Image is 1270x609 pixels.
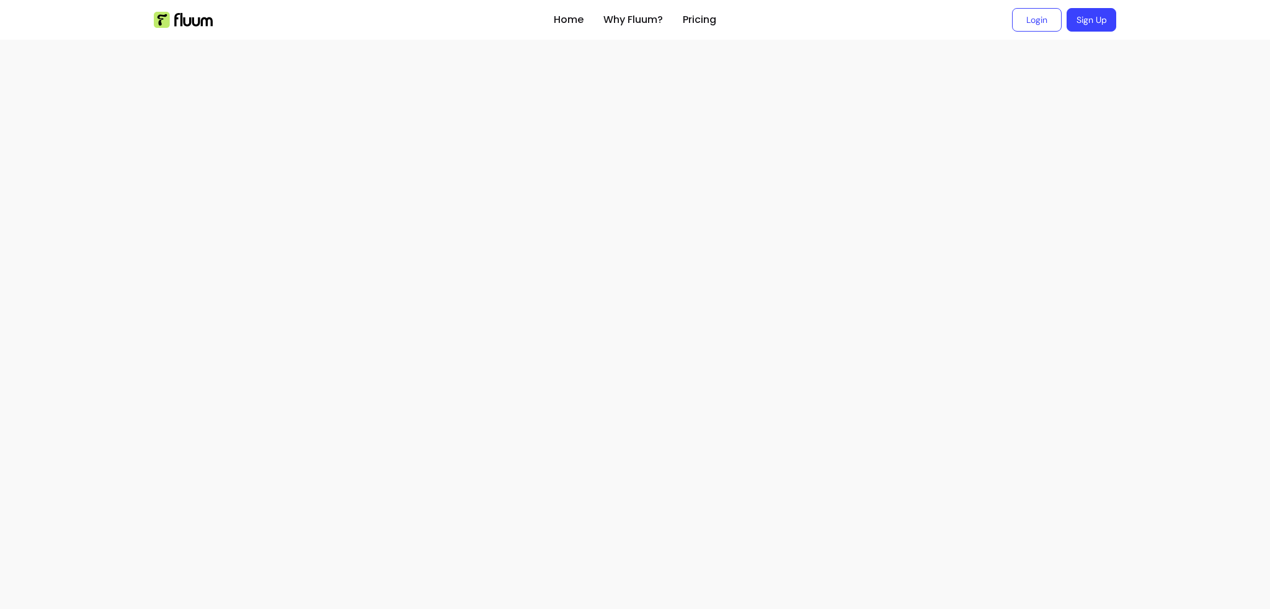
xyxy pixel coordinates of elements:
[154,12,213,28] img: Fluum Logo
[554,12,584,27] a: Home
[1067,8,1116,32] a: Sign Up
[1012,8,1062,32] a: Login
[683,12,716,27] a: Pricing
[603,12,663,27] a: Why Fluum?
